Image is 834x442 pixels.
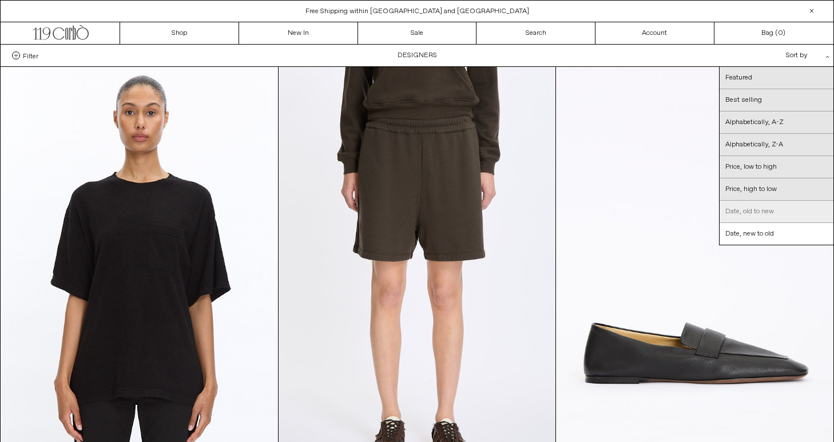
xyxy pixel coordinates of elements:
a: Alphabetically, A-Z [720,112,833,134]
a: New In [239,22,358,44]
span: ) [778,28,785,38]
a: Bag () [714,22,833,44]
a: Date, new to old [720,223,833,245]
a: Price, high to low [720,178,833,201]
a: Free Shipping within [GEOGRAPHIC_DATA] and [GEOGRAPHIC_DATA] [305,7,529,16]
a: Price, low to high [720,156,833,178]
div: Sort by [719,45,822,66]
span: 0 [778,29,783,38]
span: Filter [23,51,38,59]
a: Date, old to new [720,201,833,223]
a: Best selling [720,89,833,112]
a: Alphabetically, Z-A [720,134,833,156]
a: Shop [120,22,239,44]
a: Search [476,22,595,44]
a: Account [595,22,714,44]
a: Sale [358,22,477,44]
a: Featured [720,67,833,89]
